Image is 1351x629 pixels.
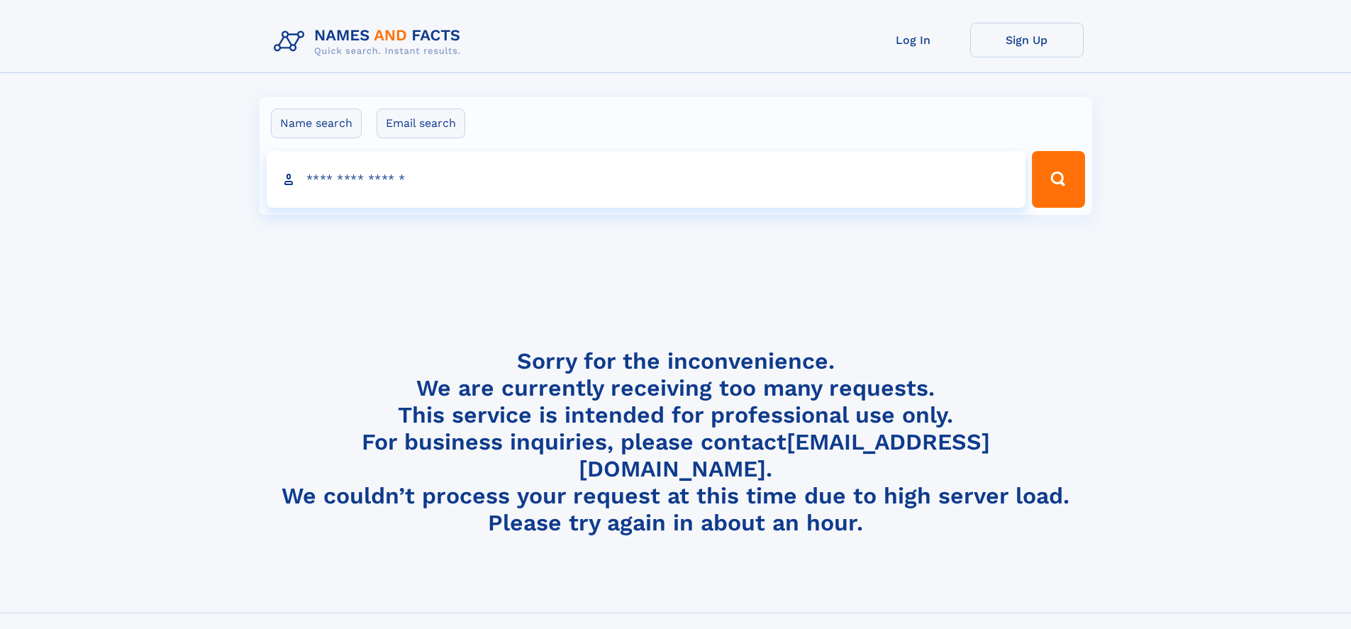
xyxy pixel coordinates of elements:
[268,347,1084,537] h4: Sorry for the inconvenience. We are currently receiving too many requests. This service is intend...
[970,23,1084,57] a: Sign Up
[268,23,472,61] img: Logo Names and Facts
[377,108,465,138] label: Email search
[271,108,362,138] label: Name search
[1032,151,1084,208] button: Search Button
[579,428,990,482] a: [EMAIL_ADDRESS][DOMAIN_NAME]
[267,151,1026,208] input: search input
[857,23,970,57] a: Log In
